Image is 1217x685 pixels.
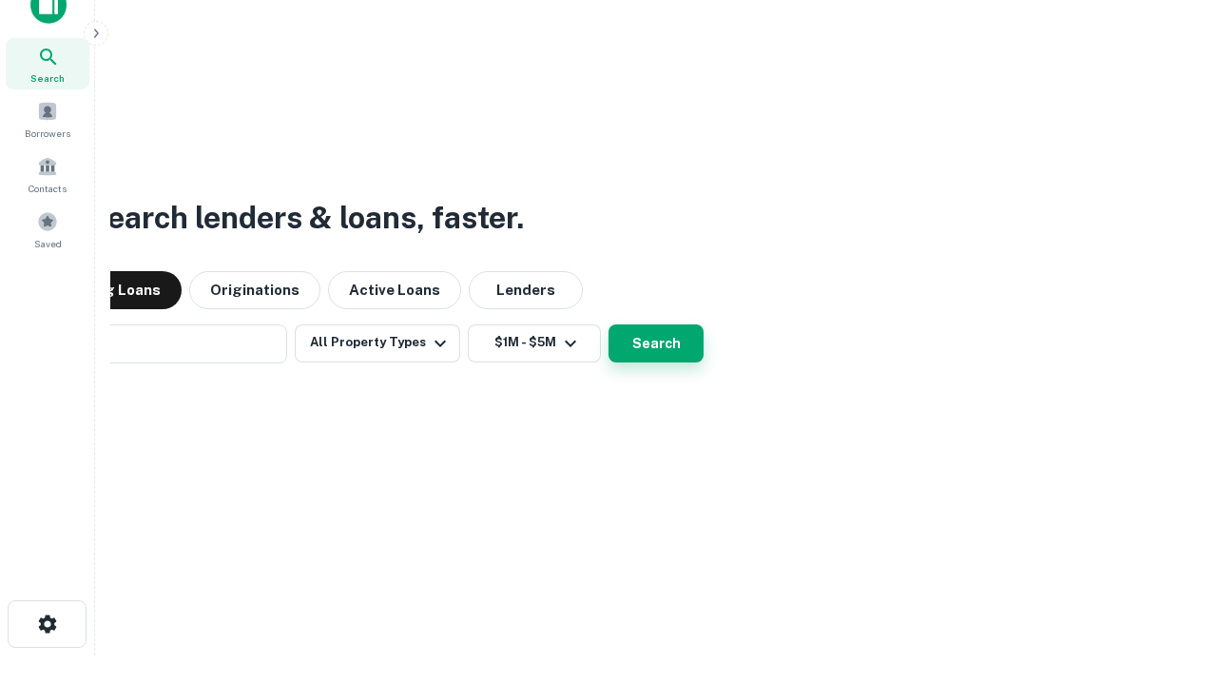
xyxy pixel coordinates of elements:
[469,271,583,309] button: Lenders
[6,204,89,255] a: Saved
[30,70,65,86] span: Search
[468,324,601,362] button: $1M - $5M
[189,271,320,309] button: Originations
[87,195,524,241] h3: Search lenders & loans, faster.
[34,236,62,251] span: Saved
[6,38,89,89] a: Search
[295,324,460,362] button: All Property Types
[25,126,70,141] span: Borrowers
[328,271,461,309] button: Active Loans
[608,324,704,362] button: Search
[6,93,89,145] a: Borrowers
[1122,533,1217,624] iframe: Chat Widget
[6,148,89,200] a: Contacts
[29,181,67,196] span: Contacts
